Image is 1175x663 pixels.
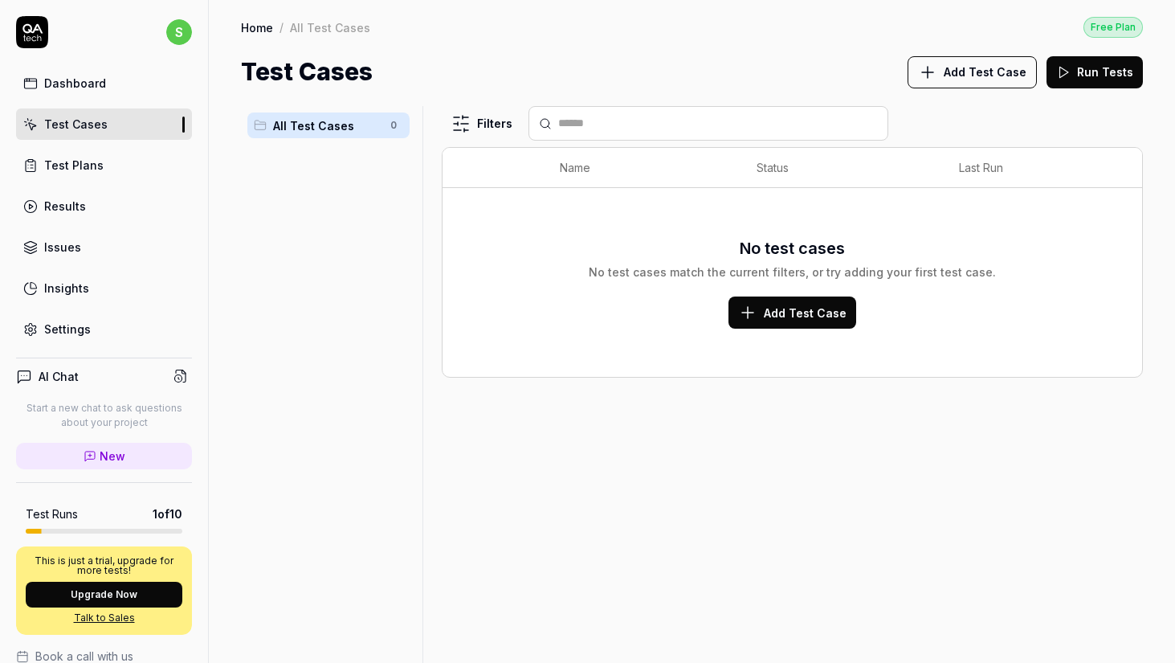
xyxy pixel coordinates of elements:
[44,280,89,297] div: Insights
[290,19,370,35] div: All Test Cases
[442,108,522,140] button: Filters
[26,507,78,522] h5: Test Runs
[384,116,403,135] span: 0
[728,297,856,329] button: Add Test Case
[16,149,192,181] a: Test Plans
[44,321,91,338] div: Settings
[153,505,182,522] span: 1 of 10
[740,148,943,188] th: Status
[16,108,192,140] a: Test Cases
[44,116,108,133] div: Test Cases
[273,117,381,134] span: All Test Cases
[16,190,192,222] a: Results
[39,368,79,385] h4: AI Chat
[100,448,125,465] span: New
[241,54,373,90] h1: Test Cases
[764,305,847,321] span: Add Test Case
[44,75,106,92] div: Dashboard
[279,19,284,35] div: /
[1083,17,1143,38] div: Free Plan
[44,198,86,215] div: Results
[16,68,192,99] a: Dashboard
[16,401,192,430] p: Start a new chat to ask questions about your project
[166,19,192,45] span: s
[26,556,182,575] p: This is just a trial, upgrade for more tests!
[241,19,273,35] a: Home
[944,63,1026,80] span: Add Test Case
[16,231,192,263] a: Issues
[44,239,81,256] div: Issues
[26,611,182,625] a: Talk to Sales
[589,264,996,280] div: No test cases match the current filters, or try adding your first test case.
[1083,16,1143,38] button: Free Plan
[16,313,192,345] a: Settings
[740,236,845,260] h3: No test cases
[44,157,104,174] div: Test Plans
[16,272,192,304] a: Insights
[544,148,740,188] th: Name
[943,148,1110,188] th: Last Run
[16,443,192,469] a: New
[1046,56,1143,88] button: Run Tests
[908,56,1037,88] button: Add Test Case
[166,16,192,48] button: s
[26,582,182,608] button: Upgrade Now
